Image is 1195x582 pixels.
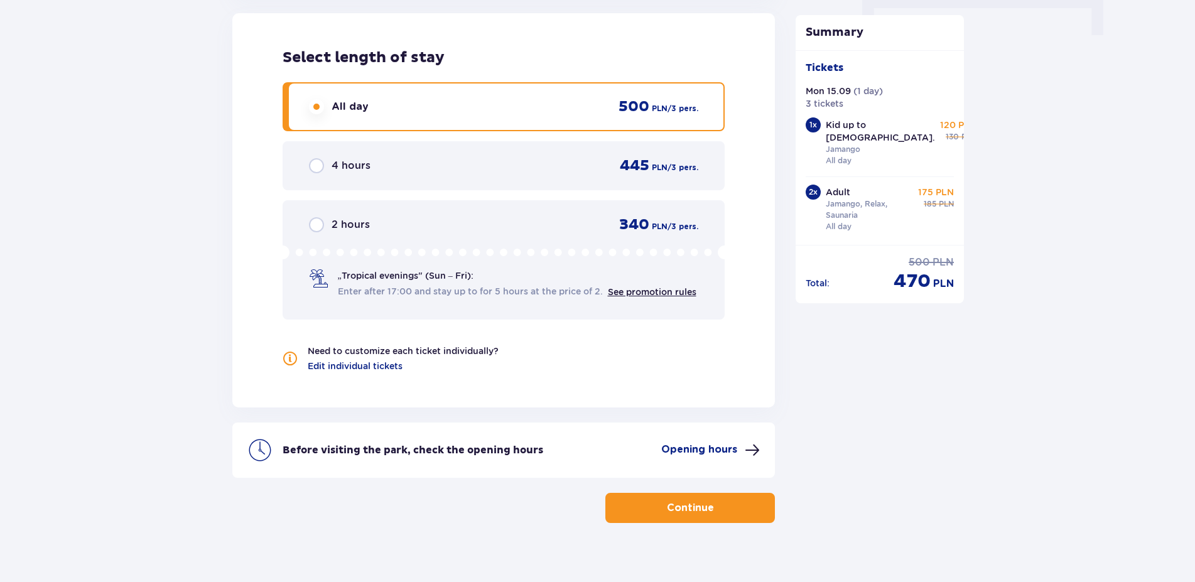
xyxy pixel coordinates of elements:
p: Continue [667,501,714,515]
a: Edit individual tickets [308,360,403,372]
p: All day [826,221,852,232]
p: „Tropical evenings" (Sun – Fri): [338,269,473,282]
a: See promotion rules [608,287,696,297]
p: 130 [946,131,959,143]
p: Need to customize each ticket individually? [308,345,499,357]
p: Tickets [806,61,843,75]
p: Adult [826,186,850,198]
p: Total : [806,277,830,289]
p: Opening hours [661,443,737,456]
p: All day [332,100,369,114]
button: Opening hours [661,443,760,458]
p: Select length of stay [283,48,725,67]
p: 4 hours [332,159,370,173]
img: clock icon [247,438,273,463]
p: 445 [620,156,649,175]
p: ( 1 day ) [853,85,883,97]
p: PLN [961,131,976,143]
p: / 3 pers. [668,103,698,114]
p: Jamango [826,144,860,155]
p: 2 hours [332,218,370,232]
p: 185 [924,198,936,210]
p: Jamango, Relax, Saunaria [826,198,912,221]
p: 500 [619,97,649,116]
p: PLN [933,277,954,291]
p: 340 [619,215,649,234]
p: Kid up to [DEMOGRAPHIC_DATA]. [826,119,935,144]
p: 3 tickets [806,97,843,110]
p: Summary [796,25,964,40]
p: PLN [939,198,954,210]
p: Before visiting the park, check the opening hours [283,443,543,457]
div: 2 x [806,185,821,200]
p: 500 [909,256,930,269]
p: / 3 pers. [668,162,698,173]
p: PLN [933,256,954,269]
p: PLN [652,162,668,173]
p: PLN [652,103,668,114]
p: 175 PLN [918,186,954,198]
p: 470 [894,269,931,293]
p: 120 PLN [940,119,976,131]
div: 1 x [806,117,821,132]
button: Continue [605,493,775,523]
span: Enter after 17:00 and stay up to for 5 hours at the price of 2. [338,285,603,298]
p: PLN [652,221,668,232]
p: All day [826,155,852,166]
p: / 3 pers. [668,221,698,232]
p: Mon 15.09 [806,85,851,97]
